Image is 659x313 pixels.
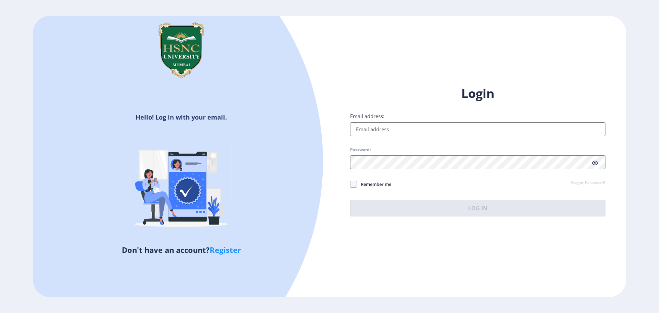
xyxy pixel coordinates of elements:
[571,180,605,186] a: Forgot Password?
[350,113,384,120] label: Email address:
[350,122,605,136] input: Email address
[210,245,241,255] a: Register
[350,85,605,102] h1: Login
[357,180,391,188] span: Remember me
[350,147,371,153] label: Password:
[121,124,241,244] img: Verified-rafiki.svg
[38,244,324,255] h5: Don't have an account?
[147,16,216,85] img: hsnc.png
[350,200,605,216] button: Log In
